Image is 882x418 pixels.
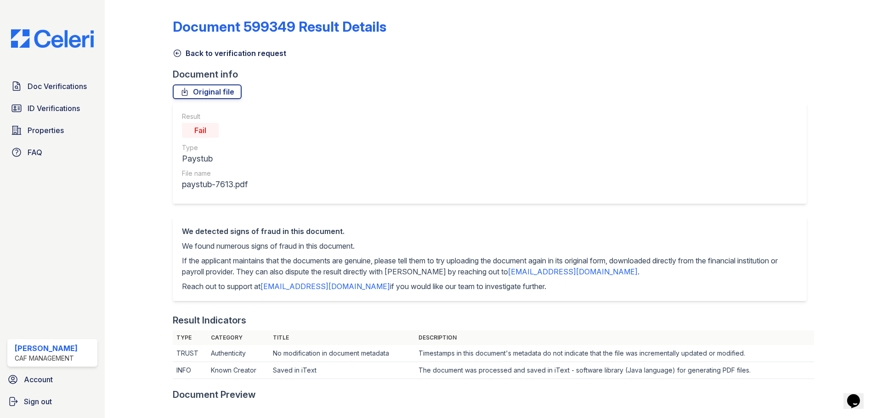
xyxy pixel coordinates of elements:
[173,330,207,345] th: Type
[7,77,97,95] a: Doc Verifications
[4,29,101,48] img: CE_Logo_Blue-a8612792a0a2168367f1c8372b55b34899dd931a85d93a1a3d3e32e68fde9ad4.png
[182,123,219,138] div: Fail
[843,381,873,409] iframe: chat widget
[28,103,80,114] span: ID Verifications
[269,330,414,345] th: Title
[15,354,78,363] div: CAF Management
[28,147,42,158] span: FAQ
[508,267,638,276] a: [EMAIL_ADDRESS][DOMAIN_NAME]
[269,345,414,362] td: No modification in document metadata
[173,314,246,327] div: Result Indicators
[173,48,286,59] a: Back to verification request
[207,345,269,362] td: Authenticity
[173,18,386,35] a: Document 599349 Result Details
[207,330,269,345] th: Category
[7,143,97,162] a: FAQ
[182,112,248,121] div: Result
[173,388,256,401] div: Document Preview
[269,362,414,379] td: Saved in iText
[173,362,207,379] td: INFO
[173,84,242,99] a: Original file
[182,281,797,292] p: Reach out to support at if you would like our team to investigate further.
[173,345,207,362] td: TRUST
[28,81,87,92] span: Doc Verifications
[207,362,269,379] td: Known Creator
[415,330,814,345] th: Description
[173,68,814,81] div: Document info
[182,255,797,277] p: If the applicant maintains that the documents are genuine, please tell them to try uploading the ...
[28,125,64,136] span: Properties
[182,143,248,152] div: Type
[415,345,814,362] td: Timestamps in this document's metadata do not indicate that the file was incrementally updated or...
[182,178,248,191] div: paystub-7613.pdf
[182,240,797,251] p: We found numerous signs of fraud in this document.
[182,169,248,178] div: File name
[182,226,797,237] div: We detected signs of fraud in this document.
[4,370,101,389] a: Account
[260,282,390,291] a: [EMAIL_ADDRESS][DOMAIN_NAME]
[7,121,97,139] a: Properties
[182,152,248,165] div: Paystub
[24,374,53,385] span: Account
[638,267,639,276] span: .
[415,362,814,379] td: The document was processed and saved in iText - software library (Java language) for generating P...
[7,99,97,117] a: ID Verifications
[4,392,101,411] a: Sign out
[24,396,52,407] span: Sign out
[15,343,78,354] div: [PERSON_NAME]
